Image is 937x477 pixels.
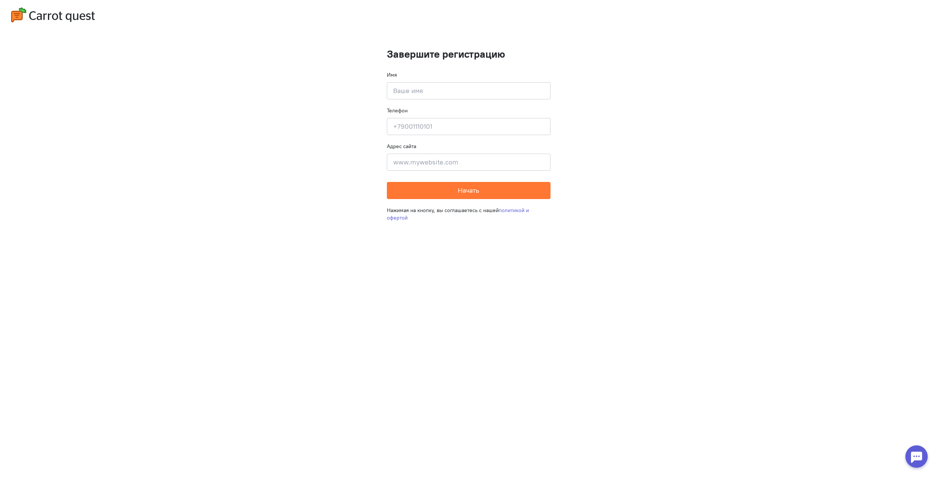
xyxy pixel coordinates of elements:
[387,143,416,150] label: Адрес сайта
[387,207,529,221] a: политикой и офертой
[387,118,551,135] input: +79001110101
[387,71,397,79] label: Имя
[387,48,551,60] h1: Завершите регистрацию
[387,154,551,171] input: www.mywebsite.com
[458,186,479,195] span: Начать
[11,7,95,22] img: carrot-quest-logo.svg
[387,199,551,229] div: Нажимая на кнопку, вы соглашаетесь с нашей
[387,82,551,99] input: Ваше имя
[387,182,551,199] button: Начать
[387,107,408,114] label: Телефон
